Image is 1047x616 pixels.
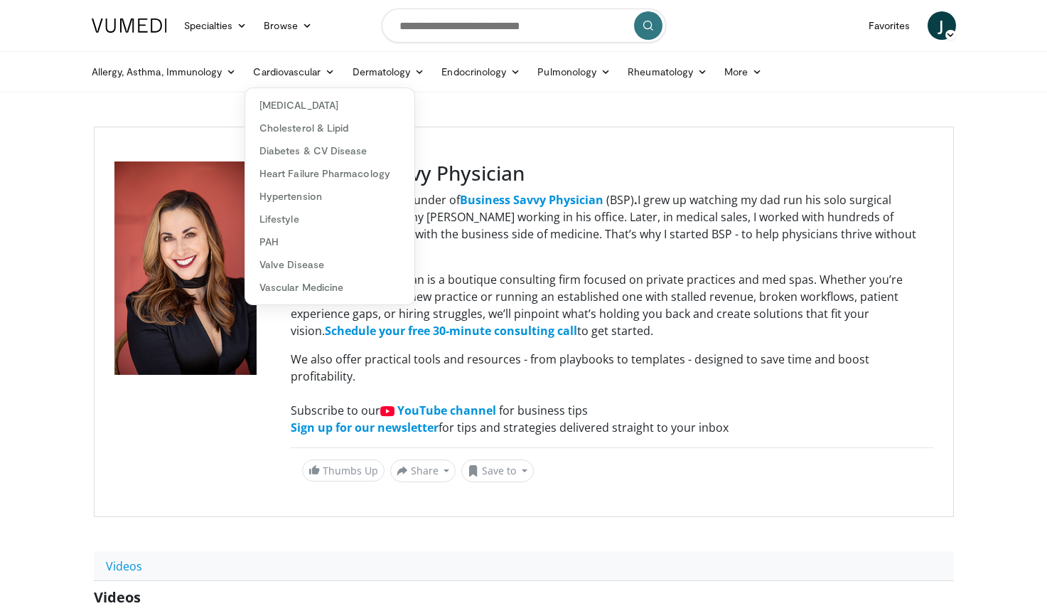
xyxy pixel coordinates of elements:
button: Share [390,460,456,482]
p: We also offer practical tools and resources - from playbooks to templates - designed to save time... [291,351,933,436]
a: Vascular Medicine [245,276,414,299]
div: v 4.0.25 [40,23,70,34]
h3: Business Savvy Physician [291,161,933,186]
button: Save to [461,460,534,482]
a: Favorites [860,11,919,40]
a: Lifestyle [245,208,414,230]
a: Heart Failure Pharmacology [245,162,414,185]
a: Schedule your free 30-minute consulting call [325,323,577,339]
a: Dermatology [344,58,434,86]
img: logo_orange.svg [23,23,34,34]
img: VuMedi Logo [92,18,167,33]
a: Thumbs Up [302,460,385,482]
a: Endocrinology [433,58,529,86]
a: Specialties [176,11,256,40]
a: Cardiovascular [245,58,343,86]
a: Valve Disease [245,253,414,276]
a: Browse [255,11,321,40]
a: J [928,11,956,40]
div: Domain Overview [54,84,127,93]
a: Rheumatology [619,58,716,86]
p: I’m [PERSON_NAME], founder of (BSP) I grew up watching my dad run his solo surgical practice and ... [291,191,933,260]
a: Videos [94,551,154,581]
a: Sign up for our newsletter [291,420,439,435]
img: website_grey.svg [23,37,34,48]
a: Diabetes & CV Disease [245,139,414,162]
img: tab_keywords_by_traffic_grey.svg [141,83,153,94]
a: YouTube channel [397,403,496,418]
a: PAH [245,230,414,253]
a: Cholesterol & Lipid [245,117,414,139]
div: Keywords by Traffic [157,84,240,93]
img: tab_domain_overview_orange.svg [38,83,50,94]
a: Hypertension [245,185,414,208]
a: Pulmonology [529,58,619,86]
p: Business Savvy Physician is a boutique consulting firm focused on private practices and med spas.... [291,271,933,339]
a: More [716,58,771,86]
div: Domain: [DOMAIN_NAME] [37,37,156,48]
strong: . [634,192,638,208]
span: Videos [94,588,141,607]
a: [MEDICAL_DATA] [245,94,414,117]
a: Business Savvy Physician [460,192,603,208]
a: Allergy, Asthma, Immunology [83,58,245,86]
input: Search topics, interventions [382,9,666,43]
